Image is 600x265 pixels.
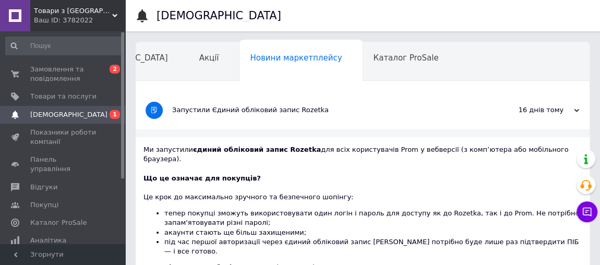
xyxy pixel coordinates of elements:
span: [DEMOGRAPHIC_DATA] [30,110,107,119]
span: Відгуки [30,183,57,192]
span: 1 [110,110,120,119]
li: під час першої авторизації через єдиний обліковий запис [PERSON_NAME] потрібно буде лише раз підт... [164,237,582,256]
span: Товари та послуги [30,92,97,101]
span: Новини маркетплейсу [250,53,342,63]
span: Каталог ProSale [373,53,438,63]
div: 16 днів тому [475,105,579,115]
h1: [DEMOGRAPHIC_DATA] [157,9,281,22]
span: Панель управління [30,155,97,174]
li: тепер покупці зможуть використовувати один логін і пароль для доступу як до Rozetka, так і до Pro... [164,209,582,227]
span: Акції [199,53,219,63]
div: Ваш ID: 3782022 [34,16,125,25]
div: Запустили Єдиний обліковий запис Rozetka [172,105,475,115]
span: Показники роботи компанії [30,128,97,147]
b: Що це означає для покупців? [143,174,261,182]
span: 2 [110,65,120,74]
li: акаунти стають ще більш захищеними; [164,228,582,237]
span: Товари з Європи [34,6,112,16]
span: Аналітика [30,236,66,245]
b: єдиний обліковий запис Rozetka [193,146,321,153]
input: Пошук [5,37,123,55]
span: Замовлення та повідомлення [30,65,97,83]
span: Каталог ProSale [30,218,87,227]
div: Ми запустили для всіх користувачів Prom у вебверсії (з комп’ютера або мобільного браузера). [143,145,582,183]
span: Покупці [30,200,58,210]
button: Чат з покупцем [577,201,597,222]
span: [DEMOGRAPHIC_DATA] [79,53,168,63]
